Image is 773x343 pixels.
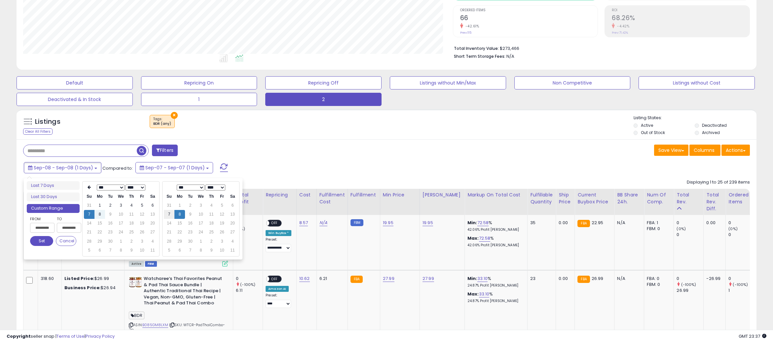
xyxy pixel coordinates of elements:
td: 2 [105,201,116,210]
b: Max: [467,235,479,241]
div: % [467,291,522,303]
td: 26 [217,228,227,237]
div: Clear All Filters [23,128,53,135]
div: Win BuyBox * [266,230,291,236]
small: Prev: 71.42% [612,31,628,35]
td: 1 [94,201,105,210]
button: 2 [265,93,382,106]
td: 4 [227,237,238,246]
td: 24 [196,228,206,237]
td: 19 [137,219,147,228]
div: 0 [728,276,755,282]
li: Last 30 Days [27,192,80,201]
div: Displaying 1 to 25 of 239 items [687,179,750,186]
a: 8.57 [299,220,308,226]
div: Fulfillable Quantity [530,191,553,205]
button: Default [17,76,133,89]
button: Listings without Min/Max [390,76,506,89]
div: Num of Comp. [647,191,671,205]
th: Mo [174,192,185,201]
th: Sa [227,192,238,201]
div: 0.00 [706,220,720,226]
div: 6.21 [319,276,343,282]
td: 6 [227,201,238,210]
td: 5 [137,201,147,210]
td: 8 [174,210,185,219]
button: Filters [152,145,178,156]
span: 22.95 [592,220,604,226]
td: 17 [196,219,206,228]
td: 8 [116,246,126,255]
td: 27 [147,228,158,237]
td: 6 [147,201,158,210]
td: 6 [174,246,185,255]
div: -26.99 [706,276,720,282]
b: Total Inventory Value: [454,46,499,51]
td: 31 [84,201,94,210]
td: 9 [105,210,116,219]
li: $273,466 [454,44,745,52]
td: 3 [116,201,126,210]
div: N/A [617,276,639,282]
td: 15 [174,219,185,228]
div: % [467,235,522,248]
span: 26.99 [592,275,604,282]
div: 23 [530,276,551,282]
div: FBA: 1 [647,220,669,226]
button: Repricing Off [265,76,382,89]
div: Ship Price [559,191,572,205]
td: 28 [84,237,94,246]
div: % [467,276,522,288]
td: 8 [94,210,105,219]
a: 33.10 [477,275,488,282]
li: Custom Range [27,204,80,213]
div: 1 [728,288,755,293]
td: 26 [137,228,147,237]
span: Sep-08 - Sep-08 (1 Days) [34,164,93,171]
td: 16 [185,219,196,228]
th: The percentage added to the cost of goods (COGS) that forms the calculator for Min & Max prices. [465,189,528,215]
div: Repricing [266,191,294,198]
strong: Copyright [7,333,31,339]
th: Sa [147,192,158,201]
th: Su [164,192,174,201]
div: seller snap | | [7,333,115,340]
td: 20 [227,219,238,228]
a: 33.10 [479,291,490,297]
div: 0.00 [559,220,570,226]
td: 11 [147,246,158,255]
td: 2 [185,201,196,210]
div: 0 [677,232,703,238]
a: N/A [319,220,327,226]
th: Th [206,192,217,201]
small: (0%) [728,226,738,231]
h2: 68.26% [612,14,750,23]
span: | SKU: WTCR-PadThaiCombo-2p [129,322,225,332]
small: -42.61% [463,24,479,29]
td: 13 [147,210,158,219]
div: FBA: 0 [647,276,669,282]
td: 7 [105,246,116,255]
div: 0 [728,220,755,226]
span: Sep-07 - Sep-07 (1 Days) [145,164,205,171]
td: 6 [94,246,105,255]
div: Cost [299,191,314,198]
div: Total Rev. Diff. [706,191,723,212]
td: 23 [105,228,116,237]
a: 27.99 [383,275,394,282]
td: 2 [126,237,137,246]
div: 35 [530,220,551,226]
td: 25 [126,228,137,237]
button: Set [30,236,53,246]
td: 18 [126,219,137,228]
b: Min: [467,220,477,226]
b: Watcharee‘s Thai Favorites Peanut & Pad Thai Sauce Bundle | Authentic Traditional Thai Recipe | V... [144,276,224,308]
div: Current Buybox Price [577,191,611,205]
span: Compared to: [102,165,133,171]
img: 51Ae6OBKt6L._SL40_.jpg [129,276,142,289]
td: 25 [206,228,217,237]
td: 10 [116,210,126,219]
span: FBM [145,261,157,267]
div: FBM: 0 [647,282,669,288]
small: FBA [577,220,590,227]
